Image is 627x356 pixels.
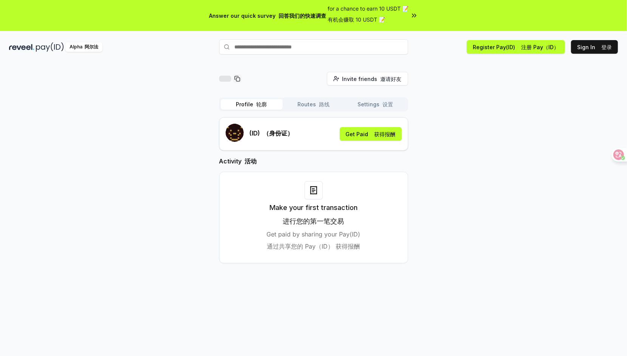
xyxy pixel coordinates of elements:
[342,75,402,83] span: Invite friends
[521,44,559,50] font: 注册 Pay（ID）
[245,157,257,165] font: 活动
[85,44,98,50] font: 阿尔法
[345,99,407,110] button: Settings
[269,202,358,230] h3: Make your first transaction
[263,129,294,137] font: （身份证）
[36,42,64,52] img: pay_id
[279,12,327,19] font: 回答我们的快速调查
[340,127,402,141] button: Get Paid 获得报酬
[383,101,393,107] font: 设置
[221,99,283,110] button: Profile
[327,72,408,86] button: Invite friends 邀请好友
[65,42,102,52] div: Alpha
[319,101,330,107] font: 路线
[209,12,327,20] span: Answer our quick survey
[328,16,385,23] font: 有机会赚取 10 USDT 📝
[219,157,408,166] h2: Activity
[375,131,396,137] font: 获得报酬
[467,40,565,54] button: Register Pay(ID) 注册 Pay（ID）
[257,101,267,107] font: 轮廓
[9,42,34,52] img: reveel_dark
[267,230,361,254] p: Get paid by sharing your Pay(ID)
[267,243,360,250] font: 通过共享您的 Pay（ID） 获得报酬
[381,76,402,82] font: 邀请好友
[250,129,294,138] p: (ID)
[283,99,345,110] button: Routes
[601,44,612,50] font: 登录
[571,40,618,54] button: Sign In 登录
[328,5,409,26] span: for a chance to earn 10 USDT 📝
[283,217,344,225] font: 进行您的第一笔交易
